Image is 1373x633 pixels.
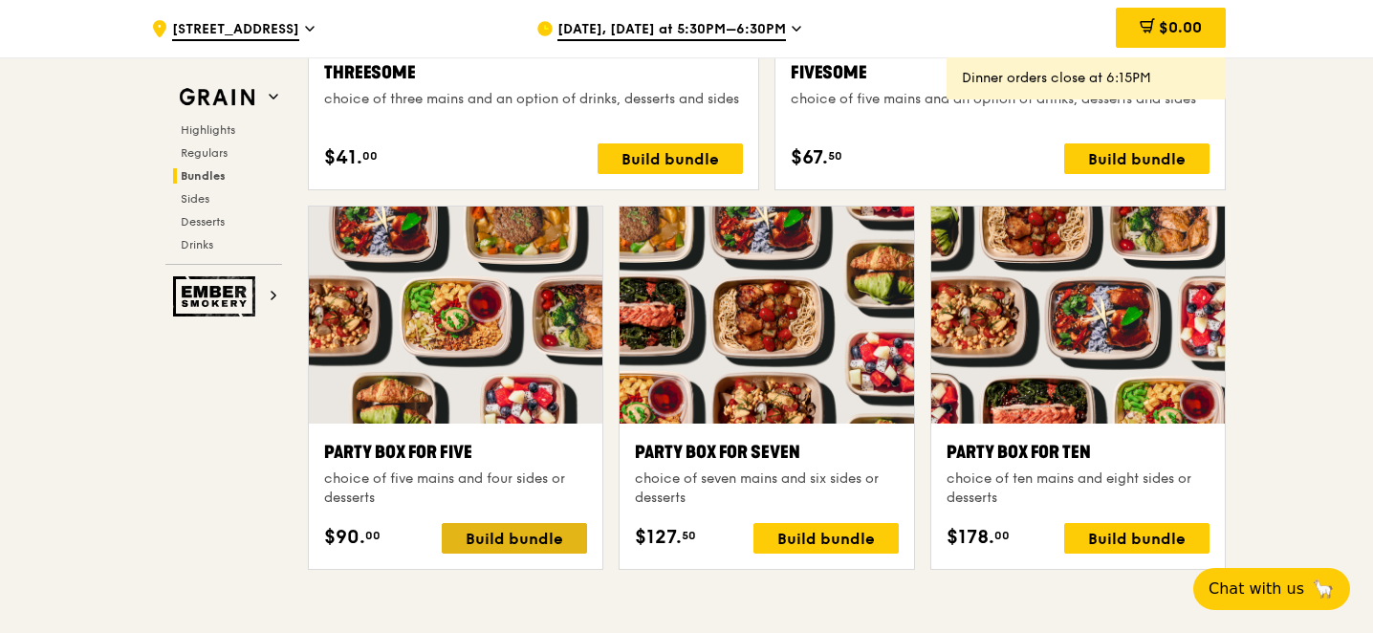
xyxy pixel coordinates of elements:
[181,123,235,137] span: Highlights
[994,528,1010,543] span: 00
[682,528,696,543] span: 50
[173,276,261,316] img: Ember Smokery web logo
[598,143,743,174] div: Build bundle
[791,90,1210,109] div: choice of five mains and an option of drinks, desserts and sides
[791,143,828,172] span: $67.
[947,439,1210,466] div: Party Box for Ten
[324,523,365,552] span: $90.
[635,439,898,466] div: Party Box for Seven
[181,146,228,160] span: Regulars
[172,20,299,41] span: [STREET_ADDRESS]
[324,59,743,86] div: Threesome
[324,469,587,508] div: choice of five mains and four sides or desserts
[1064,143,1210,174] div: Build bundle
[753,523,899,554] div: Build bundle
[362,148,378,164] span: 00
[365,528,381,543] span: 00
[1159,18,1202,36] span: $0.00
[1193,568,1350,610] button: Chat with us🦙
[828,148,842,164] span: 50
[791,59,1210,86] div: Fivesome
[181,169,226,183] span: Bundles
[635,469,898,508] div: choice of seven mains and six sides or desserts
[181,192,209,206] span: Sides
[181,215,225,229] span: Desserts
[324,90,743,109] div: choice of three mains and an option of drinks, desserts and sides
[442,523,587,554] div: Build bundle
[962,69,1210,88] div: Dinner orders close at 6:15PM
[173,80,261,115] img: Grain web logo
[947,469,1210,508] div: choice of ten mains and eight sides or desserts
[947,523,994,552] span: $178.
[557,20,786,41] span: [DATE], [DATE] at 5:30PM–6:30PM
[324,439,587,466] div: Party Box for Five
[324,143,362,172] span: $41.
[1312,578,1335,600] span: 🦙
[1209,578,1304,600] span: Chat with us
[1064,523,1210,554] div: Build bundle
[635,523,682,552] span: $127.
[181,238,213,251] span: Drinks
